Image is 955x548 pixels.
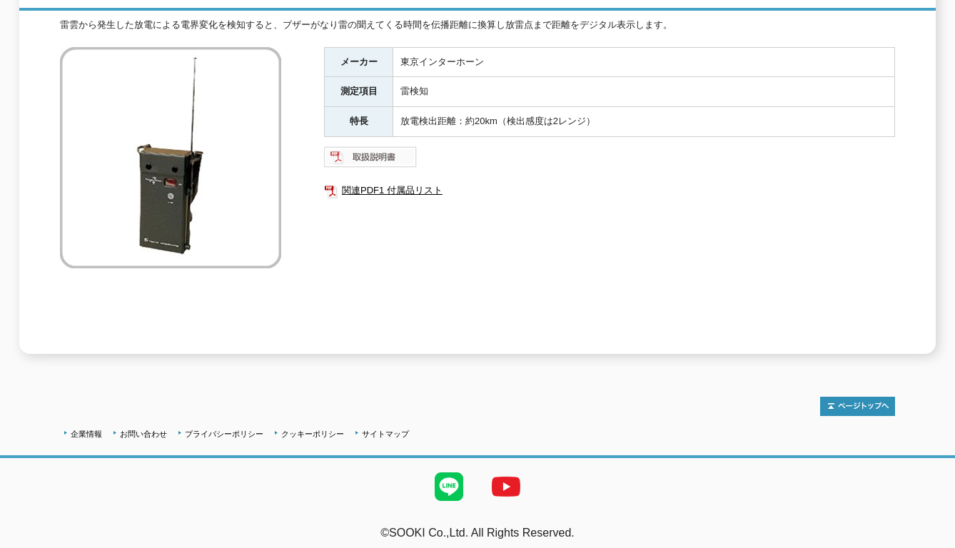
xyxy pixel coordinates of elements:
[324,181,895,200] a: 関連PDF1 付属品リスト
[60,18,895,33] div: 雷雲から発生した放電による電界変化を検知すると、ブザーがなり雷の聞えてくる時間を伝播距離に換算し放雷点まで距離をデジタル表示します。
[362,430,409,438] a: サイトマップ
[393,77,895,107] td: 雷検知
[324,146,418,168] img: 取扱説明書
[420,458,477,515] img: LINE
[324,155,418,166] a: 取扱説明書
[71,430,102,438] a: 企業情報
[477,458,535,515] img: YouTube
[281,430,344,438] a: クッキーポリシー
[393,107,895,137] td: 放電検出距離：約20km（検出感度は2レンジ）
[393,47,895,77] td: 東京インターホーン
[185,430,263,438] a: プライバシーポリシー
[325,107,393,137] th: 特長
[325,77,393,107] th: 測定項目
[820,397,895,416] img: トップページへ
[120,430,167,438] a: お問い合わせ
[60,47,281,268] img: サンダーホン -
[325,47,393,77] th: メーカー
